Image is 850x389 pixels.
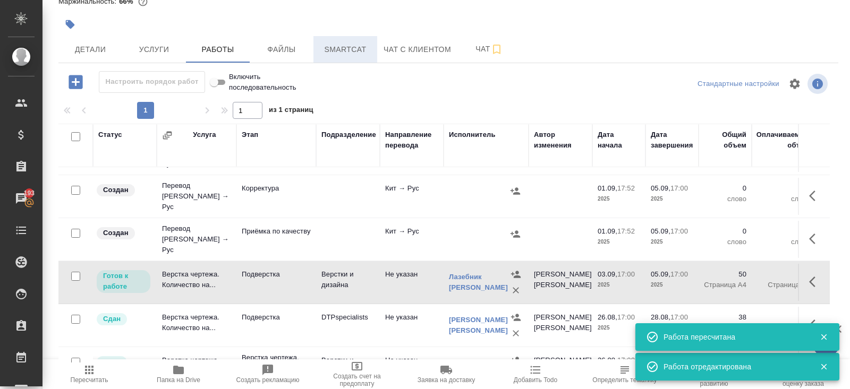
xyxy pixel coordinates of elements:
p: 17:00 [670,227,688,235]
p: 17:00 [670,270,688,278]
button: Назначить [508,352,524,368]
span: Smartcat [320,43,371,56]
p: 17:00 [617,356,635,364]
p: 26.08, [598,356,617,364]
p: Верстка чертежа. Количество надписей:... [242,352,311,384]
td: [PERSON_NAME] [PERSON_NAME] [529,264,592,301]
div: Автор изменения [534,129,587,151]
button: Закрыть [813,362,835,371]
button: Папка на Drive [134,359,223,389]
span: Заявка на доставку [418,376,475,384]
span: Детали [65,43,116,56]
td: Кит → Рус [380,221,444,258]
span: Работы [192,43,243,56]
p: 17:00 [617,270,635,278]
button: Удалить [508,282,524,298]
button: Заявка на доставку [402,359,491,389]
p: 2025 [651,237,693,247]
span: 193 [18,188,41,198]
span: Создать счет на предоплату [319,373,395,387]
p: Страница А4 [757,280,810,290]
div: Оплачиваемый объем [756,129,810,151]
a: Лазебник [PERSON_NAME] [449,359,508,377]
span: Добавить Todo [514,376,557,384]
p: 0 [757,183,810,194]
span: Файлы [256,43,307,56]
span: Чат с клиентом [384,43,451,56]
a: Лазебник [PERSON_NAME] [449,273,508,291]
div: Заказ еще не согласован с клиентом, искать исполнителей рано [96,183,151,197]
span: Посмотреть информацию [807,74,830,94]
p: 2025 [598,194,640,204]
p: слово [757,194,810,204]
p: Подверстка [242,312,311,323]
p: 50 [704,269,746,280]
td: [PERSON_NAME] [PERSON_NAME] [529,307,592,344]
p: 01.09, [598,184,617,192]
span: Настроить таблицу [782,71,807,97]
button: Здесь прячутся важные кнопки [803,269,828,295]
div: Менеджер проверил работу исполнителя, передает ее на следующий этап [96,312,151,326]
button: Создать счет на предоплату [312,359,402,389]
button: Добавить Todo [491,359,580,389]
td: Верстки и дизайна [316,264,380,301]
td: Не указан [380,350,444,387]
div: split button [695,76,782,92]
td: Кит → Рус [380,178,444,215]
td: Не указан [380,264,444,301]
p: 05.09, [651,184,670,192]
p: 17:00 [670,313,688,321]
span: Чат [464,42,515,56]
td: Верстка чертежа. Количество на... [157,264,236,301]
span: Папка на Drive [157,376,200,384]
p: 17:00 [617,313,635,321]
p: 17:00 [670,184,688,192]
span: из 1 страниц [269,103,313,119]
td: Верстки и дизайна [316,350,380,387]
button: Добавить работу [61,71,90,93]
button: Пересчитать [45,359,134,389]
div: Работа пересчитана [664,332,804,342]
p: 0 [704,183,746,194]
span: Создать рекламацию [236,376,300,384]
button: Здесь прячутся важные кнопки [803,312,828,338]
button: Назначить [508,309,524,325]
td: Перевод [PERSON_NAME] → Рус [157,175,236,218]
p: 0 [704,226,746,237]
a: 193 [3,185,40,212]
p: 2025 [651,280,693,290]
button: Сгруппировать [162,130,173,141]
div: Подразделение [321,129,376,140]
p: Подверстка [242,269,311,280]
div: Дата завершения [651,129,693,151]
p: Создан [103,185,129,195]
button: Здесь прячутся важные кнопки [803,183,828,209]
button: Определить тематику [580,359,669,389]
div: Исполнитель может приступить к работе [96,269,151,294]
p: 28.08, [651,313,670,321]
p: 0 [757,226,810,237]
button: Здесь прячутся важные кнопки [803,226,828,252]
button: Назначить [507,183,523,199]
p: Корректура [242,183,311,194]
div: Заказ еще не согласован с клиентом, искать исполнителей рано [96,226,151,240]
td: [PERSON_NAME] [PERSON_NAME] [529,350,592,387]
p: 03.09, [598,270,617,278]
p: 05.09, [651,270,670,278]
div: Менеджер проверил работу исполнителя, передает ее на следующий этап [96,355,151,369]
button: Назначить [508,266,524,282]
button: Удалить [508,325,524,341]
p: Приёмка по качеству [242,226,311,237]
button: Добавить тэг [58,13,82,36]
p: слово [757,237,810,247]
p: Создан [103,228,129,238]
span: Услуги [129,43,180,56]
td: Не указан [380,307,444,344]
p: 2025 [598,323,640,333]
p: Сдан [103,357,121,367]
div: Работа отредактирована [664,361,804,372]
td: Верстка чертежа. Количество на... [157,350,236,387]
div: Дата начала [598,129,640,151]
td: Перевод [PERSON_NAME] → Рус [157,218,236,261]
p: Страница А4 [704,280,746,290]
